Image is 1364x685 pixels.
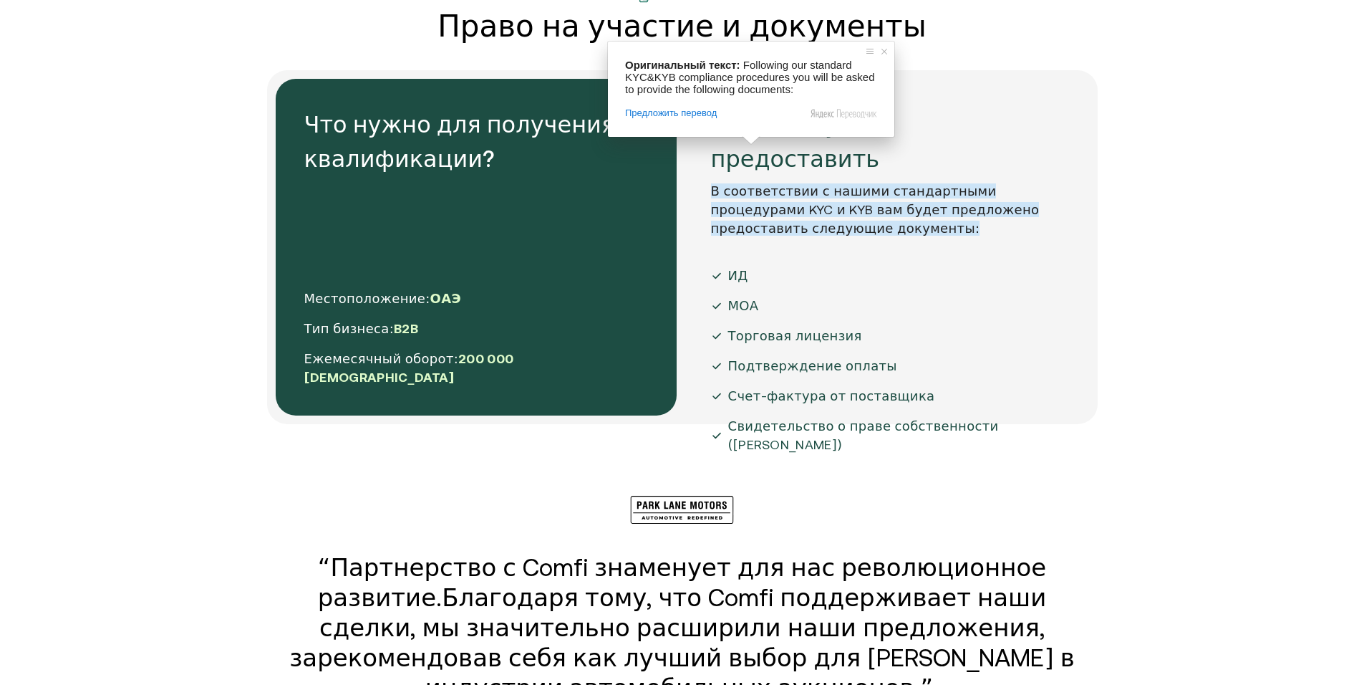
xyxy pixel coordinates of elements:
[711,330,722,342] img: Моа
[304,351,459,366] ya-tr-span: Ежемесячный оборот:
[625,107,717,120] span: Предложить перевод
[711,391,722,402] img: Моа
[304,291,430,306] ya-tr-span: Местоположение:
[711,183,1040,236] ya-tr-span: В соответствии с нашими стандартными процедурами KYC и KYB вам будет предложено предоставить след...
[728,268,748,283] ya-tr-span: ИД
[711,270,722,282] img: Моа
[625,59,740,71] span: Оригинальный текст:
[304,321,395,336] ya-tr-span: Тип бизнеса:
[728,418,999,452] ya-tr-span: Свидетельство о праве собственности ([PERSON_NAME])
[625,59,878,95] span: Following our standard KYC&KYB compliance procedures you will be asked to provide the following d...
[394,321,418,336] ya-tr-span: B2B
[728,358,897,373] ya-tr-span: Подтверждение оплаты
[728,328,862,343] ya-tr-span: Торговая лицензия
[728,298,759,313] ya-tr-span: МОА
[711,300,722,312] img: Моа
[630,496,734,524] img: Беварабия
[304,111,616,172] ya-tr-span: Что нужно для получения квалификации?
[711,430,722,441] img: Моа
[318,553,1046,611] ya-tr-span: “Партнерство с Comfi знаменует для нас революционное развитие.
[728,388,935,403] ya-tr-span: Счет-фактура от поставщика
[430,291,461,306] ya-tr-span: ОАЭ
[437,9,927,43] ya-tr-span: Право на участие и документы
[711,360,722,372] img: Моа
